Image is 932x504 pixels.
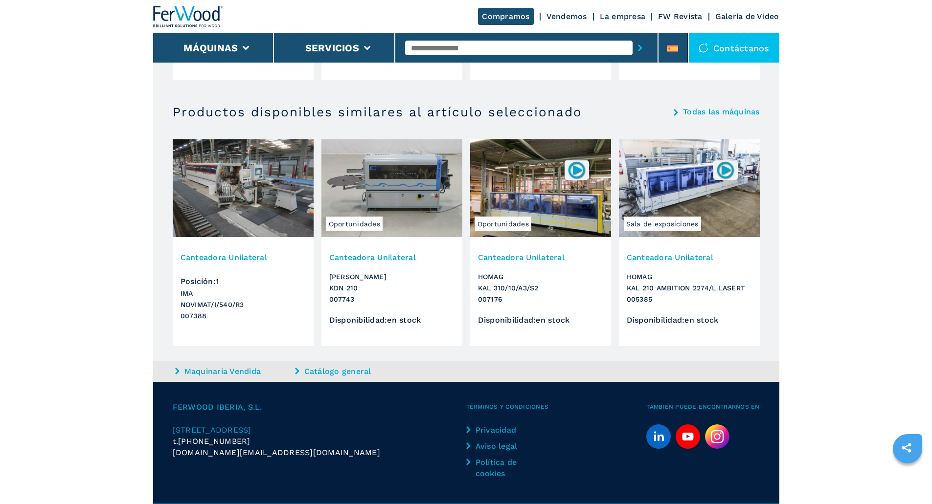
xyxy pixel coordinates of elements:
h3: IMA NOVIMAT/I/540/R3 007388 [181,288,306,322]
img: 005385 [716,160,735,179]
a: FW Revista [658,12,703,21]
div: Contáctanos [689,33,779,63]
a: Privacidad [466,424,536,436]
a: [STREET_ADDRESS] [173,424,466,436]
h3: [PERSON_NAME] KDN 210 007743 [329,271,455,305]
a: sharethis [894,436,919,460]
button: Servicios [305,42,359,54]
a: linkedin [646,424,671,449]
span: Oportunidades [326,217,383,231]
div: Disponibilidad : en stock [478,316,603,324]
h3: Canteadora Unilateral [329,252,455,263]
img: Canteadora Unilateral IMA NOVIMAT/I/540/R3 [173,139,314,237]
span: [STREET_ADDRESS] [173,425,251,435]
div: Disponibilidad : en stock [627,316,752,324]
a: Canteadora Unilateral HOMAG KAL 210 AMBITION 2274/L LASERTSala de exposiciones005385Canteadora Un... [619,139,760,346]
h3: HOMAG KAL 310/10/A3/S2 007176 [478,271,603,305]
a: Vendemos [546,12,587,21]
h3: Productos disponibles similares al artículo seleccionado [173,104,582,120]
img: Canteadora Unilateral HOMAG KAL 210 AMBITION 2274/L LASERT [619,139,760,237]
a: Aviso legal [466,440,536,452]
iframe: Chat [890,460,925,497]
img: Ferwood [153,6,224,27]
span: Términos y condiciones [466,401,647,413]
div: Posición : 1 [181,269,306,285]
a: Canteadora Unilateral IMA NOVIMAT/I/540/R3Canteadora UnilateralPosición:1IMANOVIMAT/I/540/R3007388 [173,139,314,346]
span: Sala de exposiciones [624,217,701,231]
a: Galeria de Video [715,12,779,21]
a: Catálogo general [295,366,412,377]
a: La empresa [600,12,646,21]
a: Compramos [478,8,533,25]
span: [DOMAIN_NAME][EMAIL_ADDRESS][DOMAIN_NAME] [173,447,380,458]
a: Canteadora Unilateral BRANDT KDN 210OportunidadesCanteadora Unilateral[PERSON_NAME]KDN 210007743D... [321,139,462,346]
span: También puede encontrarnos en [646,401,759,413]
img: Canteadora Unilateral BRANDT KDN 210 [321,139,462,237]
img: Contáctanos [699,43,708,53]
div: Disponibilidad : en stock [329,316,455,324]
a: Política de cookies [466,457,536,479]
a: youtube [676,424,700,449]
h3: Canteadora Unilateral [181,252,306,263]
button: submit-button [633,37,648,59]
img: 007176 [567,160,586,179]
h3: Canteadora Unilateral [478,252,603,263]
span: [PHONE_NUMBER] [178,436,250,447]
img: Canteadora Unilateral HOMAG KAL 310/10/A3/S2 [470,139,611,237]
button: Máquinas [183,42,238,54]
span: Oportunidades [475,217,531,231]
h3: HOMAG KAL 210 AMBITION 2274/L LASERT 005385 [627,271,752,305]
a: Canteadora Unilateral HOMAG KAL 310/10/A3/S2Oportunidades007176Canteadora UnilateralHOMAGKAL 310/... [470,139,611,346]
span: Ferwood Iberia, S.L. [173,401,466,413]
div: t. [173,436,466,447]
a: Todas las máquinas [683,108,760,116]
img: Instagram [705,424,729,449]
a: Maquinaria Vendida [175,366,293,377]
h3: Canteadora Unilateral [627,252,752,263]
